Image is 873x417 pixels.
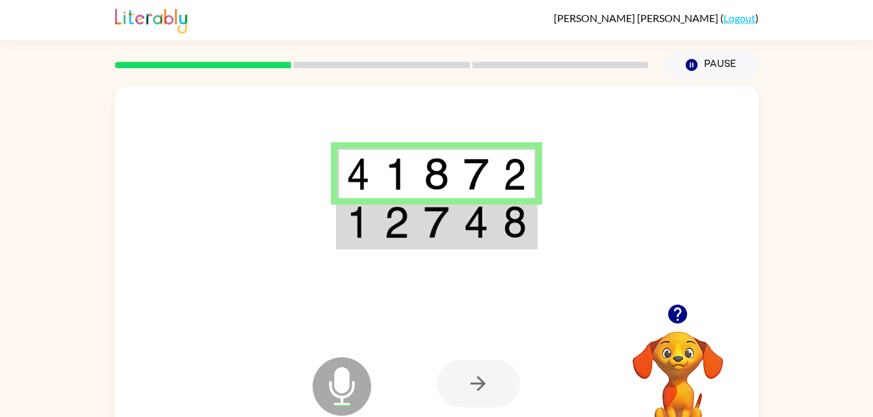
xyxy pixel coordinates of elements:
[463,158,488,190] img: 7
[115,5,187,34] img: Literably
[664,50,759,80] button: Pause
[554,12,759,24] div: ( )
[384,158,409,190] img: 1
[384,206,409,238] img: 2
[554,12,720,24] span: [PERSON_NAME] [PERSON_NAME]
[424,206,449,238] img: 7
[463,206,488,238] img: 4
[346,206,370,238] img: 1
[723,12,755,24] a: Logout
[346,158,370,190] img: 4
[503,206,527,238] img: 8
[424,158,449,190] img: 8
[503,158,527,190] img: 2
